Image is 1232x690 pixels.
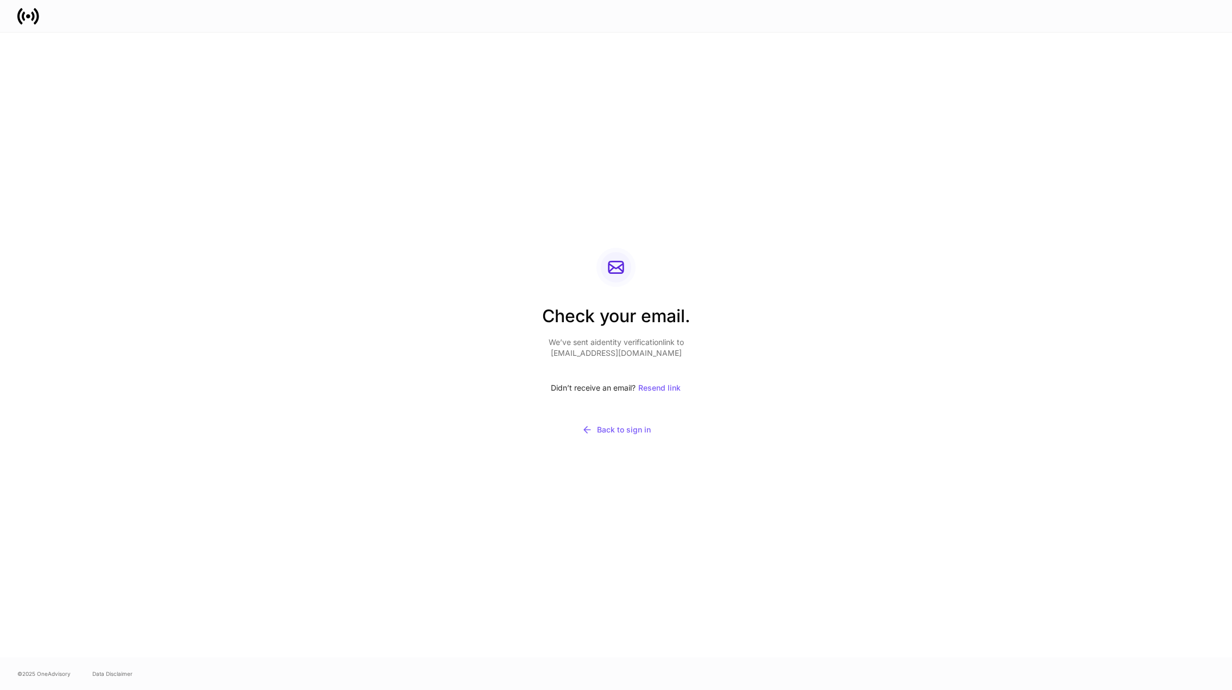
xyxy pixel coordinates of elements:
[542,417,690,442] button: Back to sign in
[17,669,71,678] span: © 2025 OneAdvisory
[638,376,681,400] button: Resend link
[92,669,133,678] a: Data Disclaimer
[542,376,690,400] div: Didn’t receive an email?
[582,424,651,435] div: Back to sign in
[638,384,681,392] div: Resend link
[542,304,690,337] h2: Check your email.
[542,337,690,359] p: We’ve sent a identity verification link to [EMAIL_ADDRESS][DOMAIN_NAME]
